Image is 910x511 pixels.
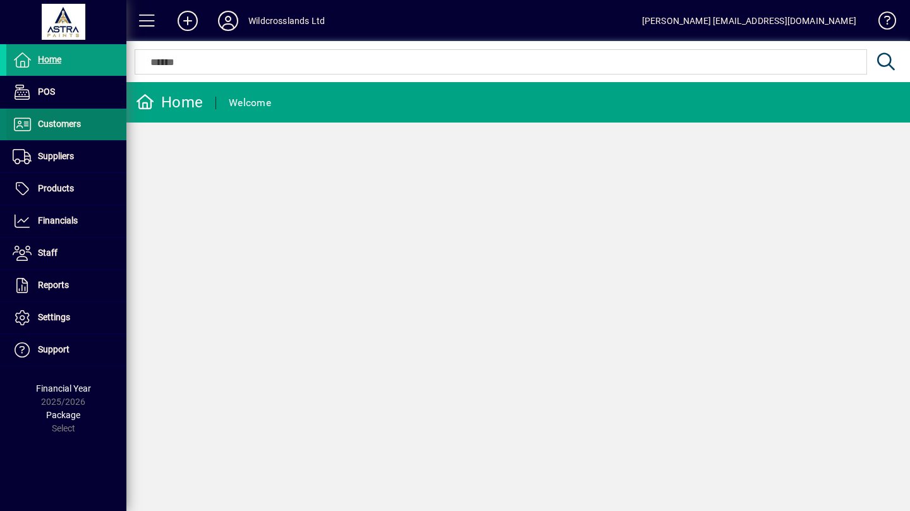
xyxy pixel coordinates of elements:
span: Support [38,344,70,354]
span: Products [38,183,74,193]
a: POS [6,76,126,108]
div: Wildcrosslands Ltd [248,11,325,31]
a: Products [6,173,126,205]
span: Financials [38,215,78,225]
a: Customers [6,109,126,140]
span: POS [38,87,55,97]
span: Financial Year [36,383,91,394]
a: Settings [6,302,126,334]
a: Reports [6,270,126,301]
a: Knowledge Base [869,3,894,44]
div: Home [136,92,203,112]
div: Welcome [229,93,271,113]
button: Profile [208,9,248,32]
a: Suppliers [6,141,126,172]
span: Settings [38,312,70,322]
span: Staff [38,248,58,258]
span: Package [46,410,80,420]
span: Suppliers [38,151,74,161]
a: Support [6,334,126,366]
a: Financials [6,205,126,237]
div: [PERSON_NAME] [EMAIL_ADDRESS][DOMAIN_NAME] [642,11,856,31]
a: Staff [6,237,126,269]
button: Add [167,9,208,32]
span: Home [38,54,61,64]
span: Customers [38,119,81,129]
span: Reports [38,280,69,290]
